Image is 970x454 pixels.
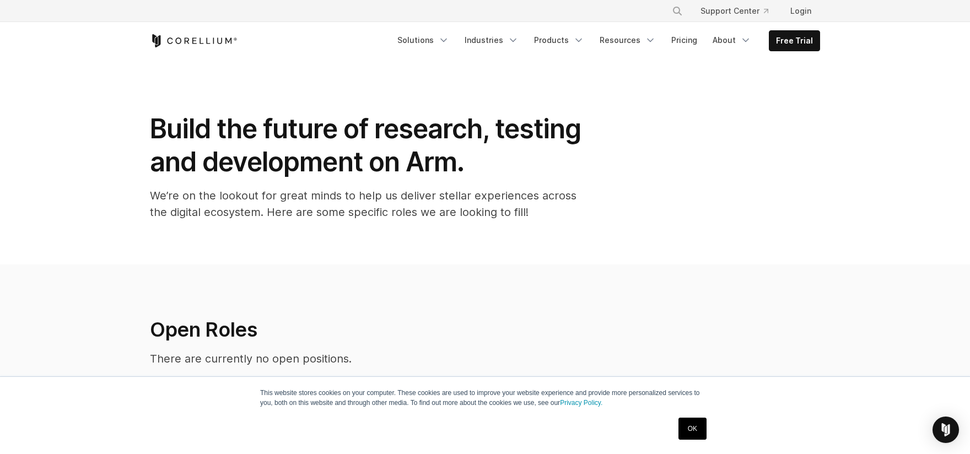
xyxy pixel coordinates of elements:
a: About [706,30,758,50]
div: Open Intercom Messenger [933,417,959,443]
a: OK [678,418,707,440]
h1: Build the future of research, testing and development on Arm. [150,112,591,179]
a: Pricing [665,30,704,50]
div: Navigation Menu [659,1,820,21]
p: This website stores cookies on your computer. These cookies are used to improve your website expe... [260,388,710,408]
a: Corellium Home [150,34,238,47]
div: Navigation Menu [391,30,820,51]
a: Free Trial [769,31,820,51]
a: Solutions [391,30,456,50]
p: There are currently no open positions. [150,350,647,367]
a: Login [782,1,820,21]
a: Resources [593,30,662,50]
a: Support Center [692,1,777,21]
h2: Open Roles [150,317,647,342]
p: We’re on the lookout for great minds to help us deliver stellar experiences across the digital ec... [150,187,591,220]
button: Search [667,1,687,21]
a: Industries [458,30,525,50]
a: Products [527,30,591,50]
a: Privacy Policy. [560,399,602,407]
